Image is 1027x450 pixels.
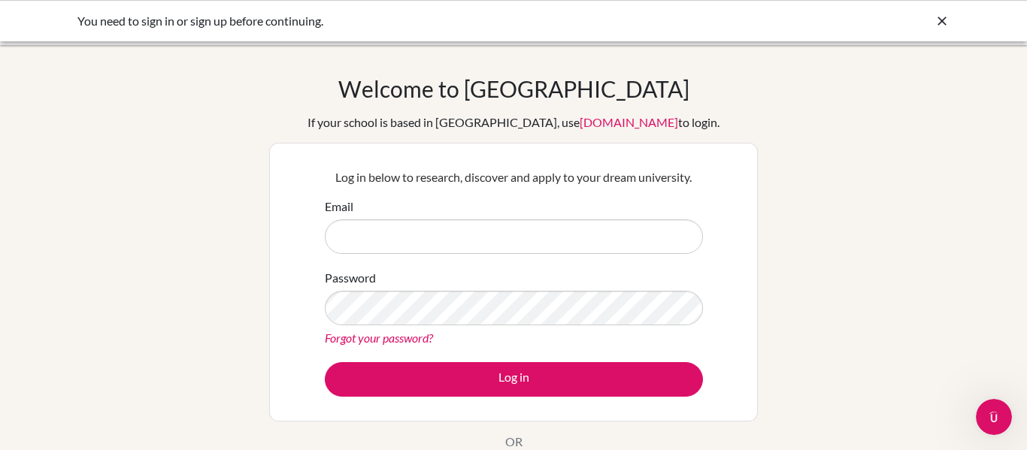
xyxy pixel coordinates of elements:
[976,399,1012,435] iframe: Intercom live chat
[580,115,678,129] a: [DOMAIN_NAME]
[325,198,353,216] label: Email
[325,331,433,345] a: Forgot your password?
[77,12,724,30] div: You need to sign in or sign up before continuing.
[307,113,720,131] div: If your school is based in [GEOGRAPHIC_DATA], use to login.
[325,269,376,287] label: Password
[338,75,689,102] h1: Welcome to [GEOGRAPHIC_DATA]
[325,362,703,397] button: Log in
[325,168,703,186] p: Log in below to research, discover and apply to your dream university.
